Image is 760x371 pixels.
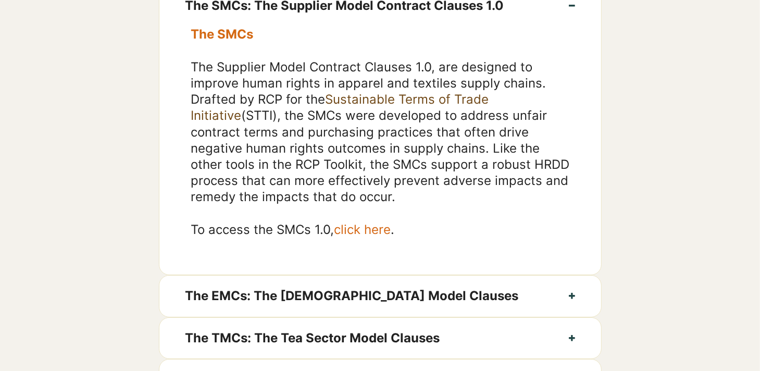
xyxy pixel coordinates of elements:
button: The EMCs: The [DEMOGRAPHIC_DATA] Model Clauses [159,276,601,316]
button: The TMCs: The Tea Sector Model Clauses [159,318,601,358]
a: Sustainable Terms of Trade Initiative [191,92,489,123]
a: The SMCs [191,27,253,42]
a: click here [334,222,391,237]
span: The TMCs: The Tea Sector Model Clauses [185,328,543,348]
span: The Supplier Model Contract Clauses 1.0, are designed to improve human rights in apparel and text... [191,59,569,205]
span: To access the SMCs 1.0, . [191,222,394,237]
span: The EMCs: The [DEMOGRAPHIC_DATA] Model Clauses [185,286,543,306]
div: The SMCs: The Supplier Model Contract Clauses 1.0 [159,26,601,275]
